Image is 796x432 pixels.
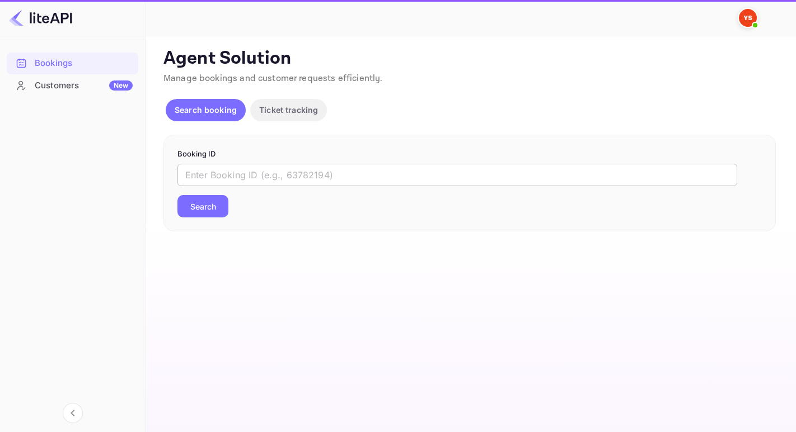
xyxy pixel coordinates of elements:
div: New [109,80,133,91]
img: Yandex Support [739,9,757,27]
p: Booking ID [177,149,762,160]
div: CustomersNew [7,75,138,97]
span: Manage bookings and customer requests efficiently. [163,73,383,84]
p: Ticket tracking [259,104,318,116]
a: CustomersNew [7,75,138,96]
div: Customers [35,79,133,92]
p: Agent Solution [163,48,776,70]
img: LiteAPI logo [9,9,72,27]
button: Collapse navigation [63,403,83,423]
a: Bookings [7,53,138,73]
button: Search [177,195,228,217]
div: Bookings [7,53,138,74]
div: Bookings [35,57,133,70]
input: Enter Booking ID (e.g., 63782194) [177,164,737,186]
p: Search booking [175,104,237,116]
